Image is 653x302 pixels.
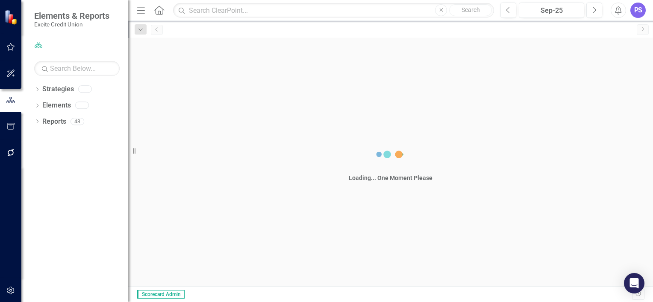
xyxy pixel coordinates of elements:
a: Strategies [42,84,74,94]
div: Open Intercom Messenger [624,273,644,293]
div: 48 [71,118,84,125]
a: Reports [42,117,66,127]
span: Elements & Reports [34,11,109,21]
button: Sep-25 [519,3,584,18]
span: Search [462,6,480,13]
a: Elements [42,101,71,110]
div: Sep-25 [522,6,581,16]
small: Excite Credit Union [34,21,109,28]
input: Search ClearPoint... [173,3,494,18]
input: Search Below... [34,61,120,76]
button: Search [449,4,492,16]
span: Scorecard Admin [137,290,185,299]
div: Loading... One Moment Please [349,174,432,182]
img: ClearPoint Strategy [4,9,19,24]
button: PS [630,3,646,18]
